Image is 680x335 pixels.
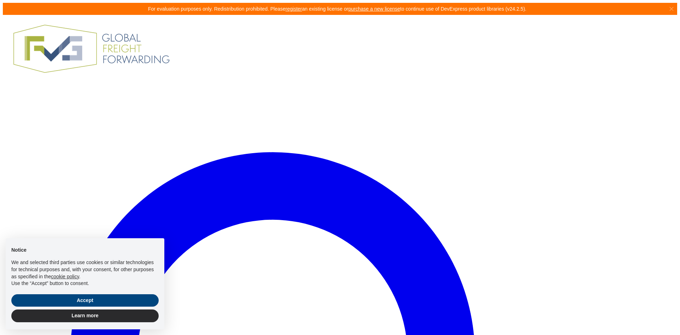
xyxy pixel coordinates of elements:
a: register [285,6,302,12]
span: an existing license or [302,6,348,12]
p: We and selected third parties use cookies or similar technologies for technical purposes and, wit... [11,259,159,280]
a: cookie policy [51,274,79,279]
span: For evaluation purposes only. Redistribution prohibited. Please [148,6,285,12]
button: Learn more [11,309,159,322]
a: purchase a new license [348,6,400,12]
img: FVG - Global freight forwarding [3,15,180,83]
span: to continue use of DevExpress product libraries (v24.2.5). [400,6,526,12]
button: Accept [11,294,159,307]
p: Use the “Accept” button to consent. [11,280,159,287]
h2: Notice [11,247,159,254]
